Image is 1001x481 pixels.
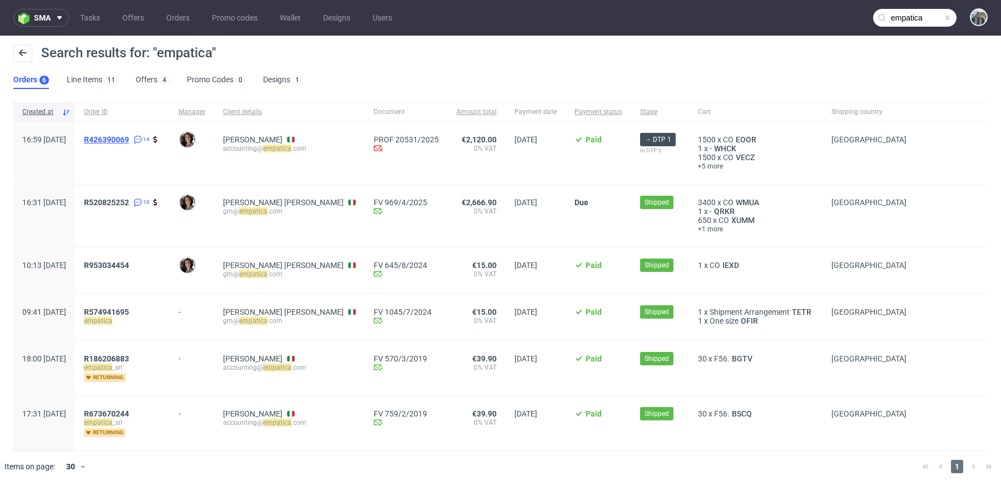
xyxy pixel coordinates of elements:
span: OFIR [739,316,760,325]
span: 0% VAT [457,270,497,279]
mark: empatica [239,270,267,278]
span: [DATE] [514,354,537,363]
a: WHCK [712,144,739,153]
a: R186206883 [84,354,131,363]
span: CO [723,153,734,162]
a: EOOR [734,135,759,144]
span: 1 [698,316,702,325]
div: x [698,216,814,225]
a: Tasks [73,9,107,27]
span: R953034454 [84,261,129,270]
span: 1 [698,261,702,270]
span: F56. [714,409,730,418]
a: PROF 20531/2025 [374,135,439,144]
a: Line Items11 [67,71,118,89]
span: Manager [179,107,205,117]
span: Stage [640,107,680,117]
mark: empatica [263,419,291,427]
mark: empatica [84,317,112,325]
a: Offers4 [136,71,169,89]
span: 10:13 [DATE] [22,261,66,270]
span: Shipment Arrangement [710,308,790,316]
span: Paid [586,308,602,316]
mark: empatica [84,364,112,371]
span: 16:59 [DATE] [22,135,66,144]
span: Search results for: "empatica" [41,45,216,61]
span: [GEOGRAPHIC_DATA] [831,261,906,270]
span: Shipped [645,307,669,317]
div: x [698,354,814,363]
span: Cart [698,107,814,117]
mark: empatica [239,317,267,325]
span: VECZ [734,153,757,162]
span: IEXD [720,261,741,270]
div: 1 [295,76,299,84]
span: R186206883 [84,354,129,363]
div: - [179,350,205,363]
span: 0% VAT [457,207,497,216]
a: WMUA [734,198,761,207]
a: Wallet [273,9,308,27]
span: 1500 [698,135,716,144]
img: Zeniuk Magdalena [971,9,987,25]
div: x [698,261,814,270]
span: - [710,207,712,216]
span: returning [84,373,126,382]
a: Promo Codes0 [187,71,245,89]
span: 0% VAT [457,316,497,325]
span: Shipped [645,260,669,270]
span: 650 [698,216,711,225]
img: Moreno Martinez Cristina [180,195,195,210]
a: +5 more [698,162,814,171]
span: +1 more [698,225,814,234]
span: 16:31 [DATE] [22,198,66,207]
span: F56. [714,354,730,363]
a: Orders6 [13,71,49,89]
span: Due [574,198,588,207]
span: Paid [586,261,602,270]
a: R953034454 [84,261,131,270]
a: [PERSON_NAME] [PERSON_NAME] [223,261,344,270]
span: Paid [586,354,602,363]
span: Created at [22,107,57,117]
a: R673670244 [84,409,131,418]
div: - [179,405,205,418]
div: gm@ .com [223,207,356,216]
a: Promo codes [205,9,264,27]
span: €15.00 [472,308,497,316]
a: TETR [790,308,814,316]
a: QRKR [712,207,737,216]
div: accounting@ .com [223,144,356,153]
span: €15.00 [472,261,497,270]
span: €39.90 [472,354,497,363]
span: One size [710,316,739,325]
span: [GEOGRAPHIC_DATA] [831,354,906,363]
span: Document [374,107,439,117]
span: R574941695 [84,308,129,316]
div: 4 [162,76,166,84]
div: x [698,409,814,418]
span: 30 [698,354,707,363]
span: CO [723,135,734,144]
a: [PERSON_NAME] [PERSON_NAME] [223,198,344,207]
span: Order ID [84,107,161,117]
div: 30 [60,459,80,474]
a: 14 [131,135,150,144]
span: 14 [143,135,150,144]
mark: empatica [239,207,267,215]
div: x [698,144,814,153]
span: CO [723,198,734,207]
a: FV 570/3/2019 [374,354,439,363]
a: Designs [316,9,357,27]
div: accounting@ .com [223,363,356,372]
div: x [698,153,814,162]
span: CO [710,261,720,270]
a: FV 645/8/2024 [374,261,439,270]
span: sma [34,14,51,22]
a: R574941695 [84,308,131,316]
span: [DATE] [514,261,537,270]
span: 3400 [698,198,716,207]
